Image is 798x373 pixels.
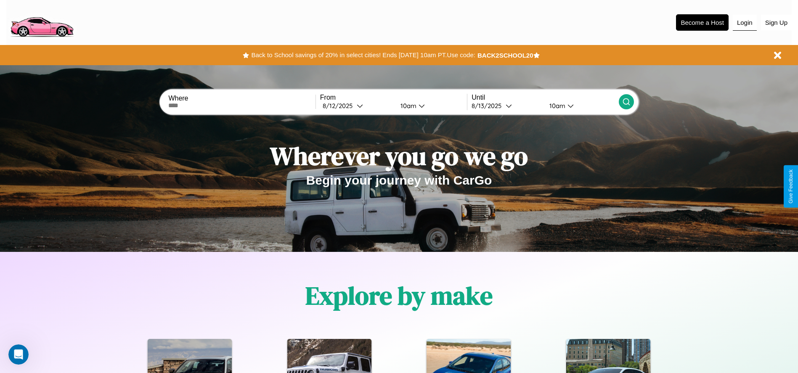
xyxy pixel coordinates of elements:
div: 8 / 12 / 2025 [323,102,357,110]
button: Back to School savings of 20% in select cities! Ends [DATE] 10am PT.Use code: [249,49,477,61]
iframe: Intercom live chat [8,344,29,365]
div: 8 / 13 / 2025 [472,102,506,110]
h1: Explore by make [305,278,493,313]
button: 8/12/2025 [320,101,394,110]
label: From [320,94,467,101]
div: 10am [396,102,419,110]
img: logo [6,4,77,39]
b: BACK2SCHOOL20 [477,52,533,59]
div: 10am [545,102,567,110]
label: Until [472,94,618,101]
button: 10am [543,101,619,110]
div: Give Feedback [788,169,794,204]
button: Become a Host [676,14,729,31]
label: Where [168,95,315,102]
button: 10am [394,101,467,110]
button: Login [733,15,757,31]
button: Sign Up [761,15,792,30]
